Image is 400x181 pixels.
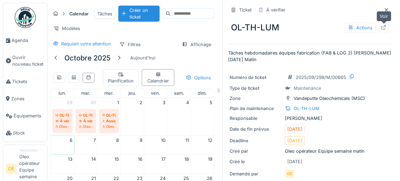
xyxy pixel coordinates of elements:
[185,98,190,107] a: 4 octobre 2025
[56,118,69,124] div: À vérifier
[144,98,167,136] td: 3 octobre 2025
[121,135,144,154] td: 9 octobre 2025
[287,158,302,165] div: [DATE]
[230,158,282,165] div: Créé le
[74,154,98,174] td: 14 octobre 2025
[190,154,214,174] td: 19 octobre 2025
[294,105,320,112] div: OL-TH-LUM
[12,78,44,85] span: Tickets
[183,154,190,164] a: 18 octobre 2025
[230,95,282,102] div: Zone
[183,73,214,83] div: Options
[144,135,167,154] td: 10 octobre 2025
[79,124,92,129] div: Oleo opérateur Equipe semaine matin
[230,85,282,92] div: Type de ticket
[103,89,115,97] a: mercredi
[64,54,111,62] h5: octobre 2025
[113,154,120,164] a: 15 octobre 2025
[79,118,92,124] div: À vérifier
[167,98,191,136] td: 4 octobre 2025
[3,90,47,107] a: Zones
[294,85,321,92] div: Maintenance
[230,126,282,132] div: Date de fin prévue
[115,136,120,145] a: 8 octobre 2025
[138,98,144,107] a: 2 octobre 2025
[51,98,74,136] td: 29 septembre 2025
[144,154,167,174] td: 17 octobre 2025
[3,73,47,90] a: Tickets
[228,19,392,37] div: OL-TH-LUM
[51,135,74,154] td: 6 octobre 2025
[3,107,47,124] a: Équipements
[97,98,121,136] td: 1 octobre 2025
[94,9,115,19] div: Tâches
[228,50,392,63] p: Tâches hebdomadaires équipes fabrication (FAB & LOG 2) [PERSON_NAME][DATE] Matin
[68,136,74,145] a: 6 octobre 2025
[56,124,69,129] div: Oleo opérateur Equipe semaine matin
[13,130,44,136] span: Stock
[121,98,144,136] td: 2 octobre 2025
[206,154,214,164] a: 19 octobre 2025
[160,136,167,145] a: 10 octobre 2025
[66,10,91,17] strong: Calendar
[285,169,295,179] div: OE
[15,7,36,28] img: Badge_color-CXgf-gQk.svg
[116,39,144,50] div: Filtres
[103,118,116,124] div: Assigné
[66,154,74,164] a: 13 octobre 2025
[97,135,121,154] td: 8 octobre 2025
[160,154,167,164] a: 17 octobre 2025
[118,6,160,22] div: Créer un ticket
[56,113,69,118] div: OL-TH-LUM
[161,98,167,107] a: 3 octobre 2025
[106,71,136,84] div: Planification
[230,115,282,122] div: Responsable
[190,135,214,154] td: 12 octobre 2025
[3,32,47,49] a: Agenda
[51,154,74,174] td: 13 octobre 2025
[167,135,191,154] td: 11 octobre 2025
[230,148,390,154] div: Oleo opérateur Equipe semaine matin
[19,148,44,153] div: Technicien
[196,89,208,97] a: dimanche
[74,135,98,154] td: 7 octobre 2025
[230,171,282,177] div: Demandé par
[3,49,47,73] a: Ouvrir nouveau ticket
[61,41,111,47] div: Requiert votre attention
[50,23,83,34] div: Modèles
[230,105,282,112] div: Plan de maintenance
[287,137,302,144] div: [DATE]
[74,98,98,136] td: 30 septembre 2025
[345,23,376,33] div: Actions
[79,113,92,118] div: OL-TH-MAM
[80,89,92,97] a: mardi
[92,136,97,145] a: 7 octobre 2025
[116,98,120,107] a: 1 octobre 2025
[145,71,171,84] div: Calendrier
[296,74,346,81] div: 2025/09/298/M/00665
[230,137,282,144] div: Deadline
[14,113,44,119] span: Équipements
[377,11,391,21] div: Voir
[12,37,44,44] span: Agenda
[6,164,16,174] li: OE
[127,89,138,97] a: jeudi
[294,95,365,102] div: Vandeputte Oleochemicals (MSC)
[190,98,214,136] td: 5 octobre 2025
[127,53,158,63] div: Aujourd'hui
[138,136,144,145] a: 9 octobre 2025
[103,124,116,129] div: Oleo opérateur Equipe semaine matin
[167,154,191,174] td: 18 octobre 2025
[173,89,185,97] a: samedi
[230,115,390,122] div: [PERSON_NAME]
[90,154,97,164] a: 14 octobre 2025
[230,74,282,81] div: Numéro de ticket
[89,98,97,107] a: 30 septembre 2025
[287,126,302,132] div: [DATE]
[149,89,162,97] a: vendredi
[3,124,47,142] a: Stock
[97,154,121,174] td: 15 octobre 2025
[179,39,214,50] div: Affichage
[11,95,44,102] span: Zones
[136,154,144,164] a: 16 octobre 2025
